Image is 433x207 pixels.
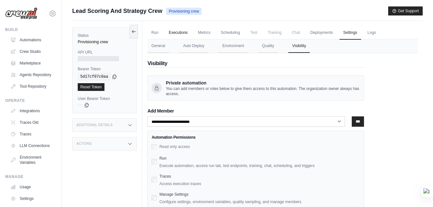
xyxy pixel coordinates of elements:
[147,60,364,67] h2: Visibility
[147,108,364,114] h3: Add Member
[76,123,113,127] h3: Additional Details
[159,181,360,186] label: Access execution traces
[78,96,131,101] label: User Bearer Token
[218,39,248,53] button: Environment
[76,142,92,146] h3: Actions
[159,174,171,179] label: Traces
[147,39,418,53] nav: Tabs
[72,6,162,15] span: Lead Scoring And Strategy Crew
[5,27,56,32] div: Build
[8,117,56,128] a: Traces Old
[8,70,56,80] a: Agents Repository
[264,26,285,39] span: Training is not available until the deployment is complete
[165,26,192,40] a: Executions
[8,152,56,168] a: Environment Variables
[194,26,214,40] a: Metrics
[258,39,278,53] button: Quality
[217,26,244,40] a: Scheduling
[78,33,131,38] label: Status
[8,58,56,68] a: Marketplace
[288,39,310,53] button: Visibility
[8,129,56,139] a: Traces
[166,86,360,96] span: You can add members or roles below to give them access to this automation. The organization owner...
[5,174,56,179] div: Manage
[5,7,37,20] img: Logo
[388,6,423,15] button: Get Support
[246,26,261,39] span: Test
[166,80,360,86] span: Private automation
[78,66,131,72] label: Bearer Token
[147,39,169,53] button: General
[159,163,360,168] label: Execute automation, access run tab, test endpoints, training, chat, scheduling, and triggers
[166,8,202,15] span: Provisioning crew
[288,26,304,39] span: Chat is not available until the deployment is complete
[5,98,56,103] div: Operate
[147,26,162,40] a: Run
[8,81,56,92] a: Tool Repository
[340,26,361,40] a: Settings
[78,50,131,55] label: API URL
[8,182,56,192] a: Usage
[364,26,380,40] a: Logs
[401,176,433,207] iframe: Chat Widget
[8,193,56,204] a: Settings
[159,192,188,197] label: Manage Settings
[8,141,56,151] a: LLM Connections
[152,135,360,140] h3: Automation Permissions
[159,199,360,204] label: Configure settings, environment variables, quality sampling, and manage members
[8,46,56,57] a: Crew Studio
[159,144,190,149] label: Read only access
[78,83,104,91] a: Reset Token
[78,39,131,44] div: Provisioning crew
[179,39,208,53] button: Auto Deploy
[78,73,111,81] code: 5d17cf07c0aa
[8,106,56,116] a: Integrations
[8,35,56,45] a: Automations
[159,156,166,161] label: Run
[306,26,337,40] a: Deployments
